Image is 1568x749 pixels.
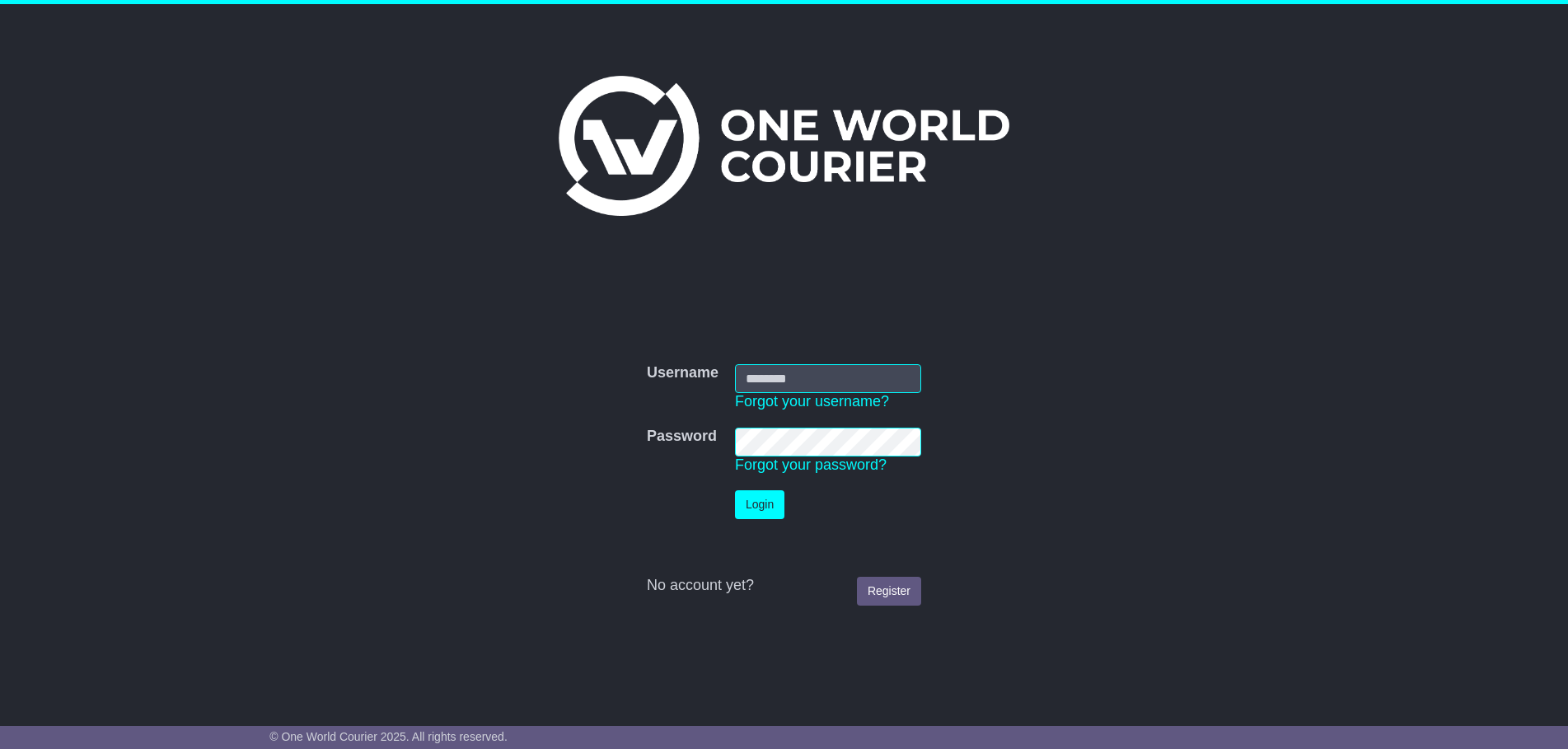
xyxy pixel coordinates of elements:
button: Login [735,490,784,519]
a: Forgot your username? [735,393,889,410]
a: Register [857,577,921,606]
label: Password [647,428,717,446]
img: One World [559,76,1009,216]
label: Username [647,364,718,382]
span: © One World Courier 2025. All rights reserved. [269,730,508,743]
a: Forgot your password? [735,456,887,473]
div: No account yet? [647,577,921,595]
